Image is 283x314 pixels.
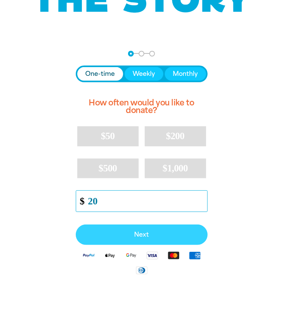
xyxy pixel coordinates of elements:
button: Navigate to step 2 of 3 to enter your details [139,51,144,57]
button: One-time [77,67,123,81]
button: Monthly [165,67,206,81]
span: Monthly [173,69,198,78]
button: $50 [77,126,139,146]
img: Diners Club logo [131,266,152,275]
div: Available payment methods [76,245,208,280]
h2: How often would you like to donate? [76,91,208,121]
span: $1,000 [163,163,188,174]
div: Donation frequency [76,66,208,82]
button: $1,000 [145,159,206,178]
button: Pay with Credit Card [76,225,208,245]
span: $200 [166,130,184,141]
img: Mastercard logo [163,251,184,260]
img: Apple Pay logo [99,251,120,260]
input: Enter custom amount [83,191,207,212]
span: $50 [101,130,114,141]
button: Navigate to step 1 of 3 to enter your donation amount [128,51,134,57]
button: Navigate to step 3 of 3 to enter your payment details [149,51,155,57]
span: Weekly [133,69,155,78]
button: $200 [145,126,206,146]
span: One-time [85,69,115,78]
img: Visa logo [142,251,163,260]
img: American Express logo [184,251,205,260]
span: $500 [99,163,117,174]
button: $500 [77,159,139,178]
span: $ [76,193,84,210]
img: Paypal logo [78,251,99,260]
span: Next [84,232,199,238]
img: Google Pay logo [120,251,142,260]
button: Weekly [125,67,163,81]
